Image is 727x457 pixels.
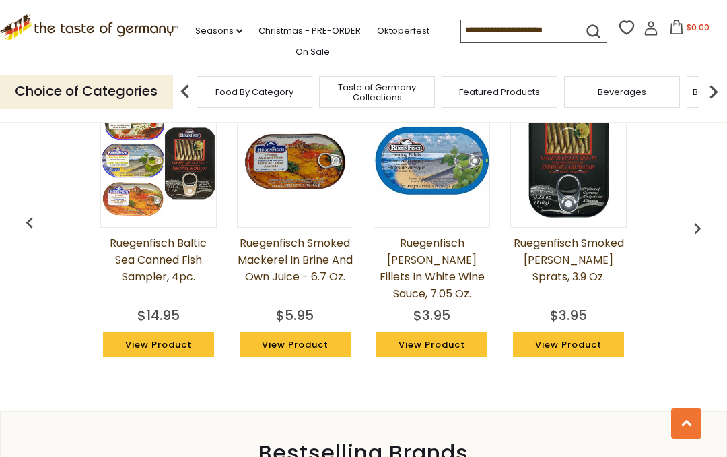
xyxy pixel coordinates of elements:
[137,305,180,326] div: $14.95
[101,102,216,218] img: Ruegenfisch Baltic Sea Canned Fish Sampler, 4pc.
[687,22,709,33] span: $0.00
[100,235,217,302] a: Ruegenfisch Baltic Sea Canned Fish Sampler, 4pc.
[240,332,350,358] a: View Product
[374,235,490,302] a: Ruegenfisch [PERSON_NAME] Fillets in White Wine Sauce, 7.05 oz.
[258,24,361,38] a: Christmas - PRE-ORDER
[550,305,587,326] div: $3.95
[215,87,293,97] a: Food By Category
[374,102,489,218] img: Ruegenfisch Herring Fillets in White Wine Sauce, 7.05 oz.
[700,78,727,105] img: next arrow
[19,212,40,234] img: previous arrow
[103,332,213,358] a: View Product
[513,332,623,358] a: View Product
[377,24,429,38] a: Oktoberfest
[510,235,627,302] a: Ruegenfisch Smoked [PERSON_NAME] Sprats, 3.9 oz.
[376,332,487,358] a: View Product
[661,20,718,40] button: $0.00
[598,87,646,97] a: Beverages
[172,78,199,105] img: previous arrow
[511,102,626,218] img: Ruegenfisch Smoked Kieler Sprats, 3.9 oz.
[413,305,450,326] div: $3.95
[238,102,353,218] img: Ruegenfisch Smoked Mackerel in Brine and Own Juice - 6.7 oz.
[323,82,431,102] a: Taste of Germany Collections
[276,305,314,326] div: $5.95
[195,24,242,38] a: Seasons
[687,218,708,239] img: previous arrow
[459,87,540,97] a: Featured Products
[296,44,330,59] a: On Sale
[237,235,353,302] a: Ruegenfisch Smoked Mackerel in Brine and Own Juice - 6.7 oz.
